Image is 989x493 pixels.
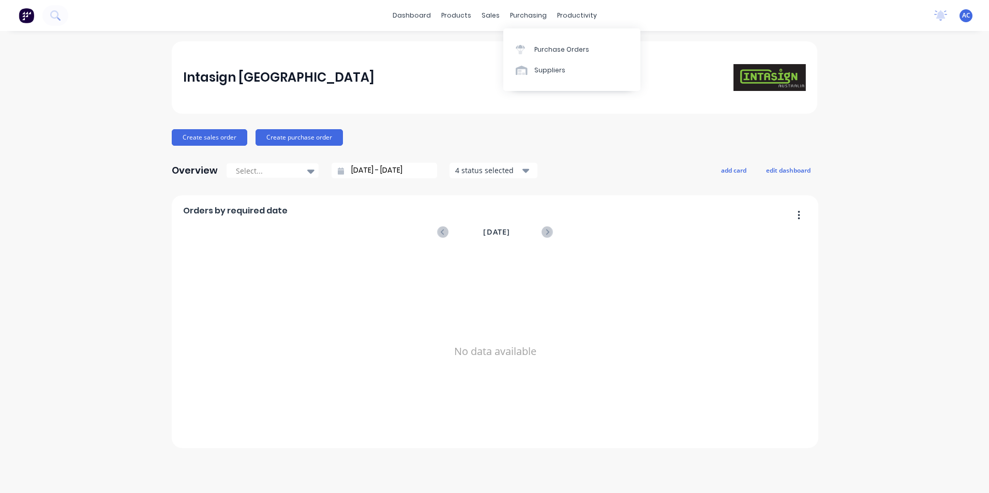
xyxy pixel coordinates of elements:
button: add card [714,163,753,177]
span: [DATE] [483,226,510,238]
img: Intasign Australia [733,64,806,91]
a: Suppliers [503,60,640,81]
div: products [436,8,476,23]
img: Factory [19,8,34,23]
div: sales [476,8,505,23]
div: Purchase Orders [534,45,589,54]
span: Orders by required date [183,205,288,217]
a: dashboard [387,8,436,23]
button: Create purchase order [256,129,343,146]
a: Purchase Orders [503,39,640,59]
div: Overview [172,160,218,181]
div: purchasing [505,8,552,23]
div: 4 status selected [455,165,520,176]
div: productivity [552,8,602,23]
button: Create sales order [172,129,247,146]
button: 4 status selected [449,163,537,178]
span: AC [962,11,970,20]
button: edit dashboard [759,163,817,177]
div: Suppliers [534,66,565,75]
div: Intasign [GEOGRAPHIC_DATA] [183,67,374,88]
div: No data available [183,251,807,452]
